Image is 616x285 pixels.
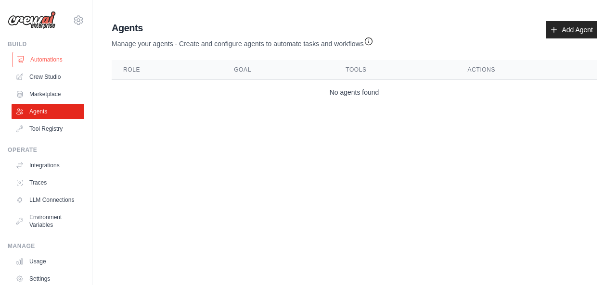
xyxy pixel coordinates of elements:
[13,52,85,67] a: Automations
[12,87,84,102] a: Marketplace
[12,121,84,136] a: Tool Registry
[12,210,84,233] a: Environment Variables
[8,242,84,250] div: Manage
[8,146,84,154] div: Operate
[12,175,84,190] a: Traces
[112,35,373,49] p: Manage your agents - Create and configure agents to automate tasks and workflows
[112,60,222,80] th: Role
[8,40,84,48] div: Build
[12,158,84,173] a: Integrations
[546,21,597,38] a: Add Agent
[222,60,334,80] th: Goal
[12,104,84,119] a: Agents
[112,21,373,35] h2: Agents
[12,192,84,208] a: LLM Connections
[12,69,84,85] a: Crew Studio
[8,11,56,29] img: Logo
[334,60,456,80] th: Tools
[112,80,597,105] td: No agents found
[456,60,597,80] th: Actions
[12,254,84,269] a: Usage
